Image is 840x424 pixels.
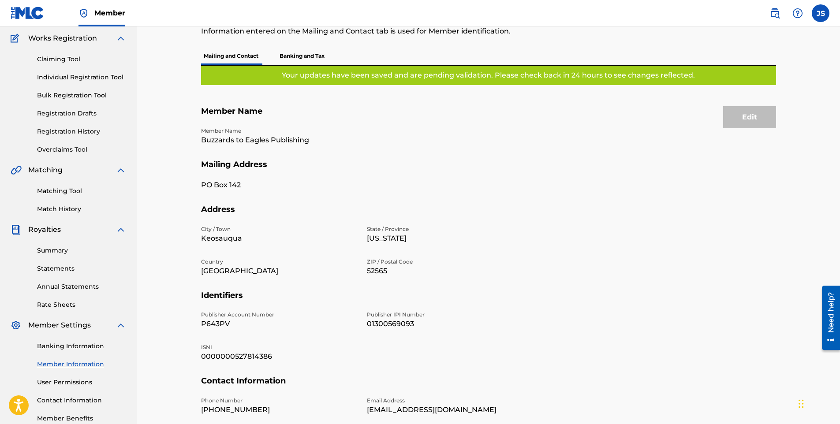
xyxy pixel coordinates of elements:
a: Member Information [37,360,126,369]
img: Matching [11,165,22,175]
img: expand [116,320,126,331]
a: Claiming Tool [37,55,126,64]
img: search [769,8,780,19]
img: Member Settings [11,320,21,331]
a: Individual Registration Tool [37,73,126,82]
a: Annual Statements [37,282,126,291]
div: Drag [799,391,804,417]
img: expand [116,33,126,44]
h5: Contact Information [201,376,776,397]
a: Rate Sheets [37,300,126,309]
a: Statements [37,264,126,273]
a: Registration Drafts [37,109,126,118]
span: Matching [28,165,63,175]
p: Email Address [367,397,522,405]
p: Country [201,258,356,266]
a: Overclaims Tool [37,145,126,154]
p: [GEOGRAPHIC_DATA] [201,266,356,276]
a: Contact Information [37,396,126,405]
span: Royalties [28,224,61,235]
p: Banking and Tax [277,47,327,65]
p: 01300569093 [367,319,522,329]
div: User Menu [812,4,829,22]
p: [EMAIL_ADDRESS][DOMAIN_NAME] [367,405,522,415]
a: Registration History [37,127,126,136]
iframe: Resource Center [815,282,840,353]
a: User Permissions [37,378,126,387]
img: MLC Logo [11,7,45,19]
p: Mailing and Contact [201,47,261,65]
img: expand [116,224,126,235]
p: State / Province [367,225,522,233]
p: [PHONE_NUMBER] [201,405,356,415]
p: Information entered on the Mailing and Contact tab is used for Member identification. [201,26,644,37]
p: ISNI [201,343,356,351]
h5: Identifiers [201,290,776,311]
img: expand [116,165,126,175]
h5: Member Name [201,106,776,127]
p: Publisher IPI Number [367,311,522,319]
h5: Address [201,205,776,225]
p: Your updates have been saved and are pending validation. Please check back in 24 hours to see cha... [282,70,695,81]
p: Keosauqua [201,233,356,244]
p: 52565 [367,266,522,276]
a: Match History [37,205,126,214]
p: 0000000527814386 [201,351,356,362]
span: Works Registration [28,33,97,44]
iframe: Chat Widget [796,382,840,424]
span: Member [94,8,125,18]
a: Matching Tool [37,186,126,196]
p: PO Box 142 [201,180,356,190]
img: help [792,8,803,19]
a: Summary [37,246,126,255]
a: Banking Information [37,342,126,351]
a: Member Benefits [37,414,126,423]
a: Public Search [766,4,784,22]
img: Top Rightsholder [78,8,89,19]
p: Phone Number [201,397,356,405]
p: Member Name [201,127,356,135]
p: [US_STATE] [367,233,522,244]
p: ZIP / Postal Code [367,258,522,266]
p: City / Town [201,225,356,233]
p: P643PV [201,319,356,329]
h5: Mailing Address [201,160,776,180]
img: Works Registration [11,33,22,44]
div: Help [789,4,806,22]
span: Member Settings [28,320,91,331]
a: Bulk Registration Tool [37,91,126,100]
p: Buzzards to Eagles Publishing [201,135,356,145]
p: Publisher Account Number [201,311,356,319]
img: Royalties [11,224,21,235]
